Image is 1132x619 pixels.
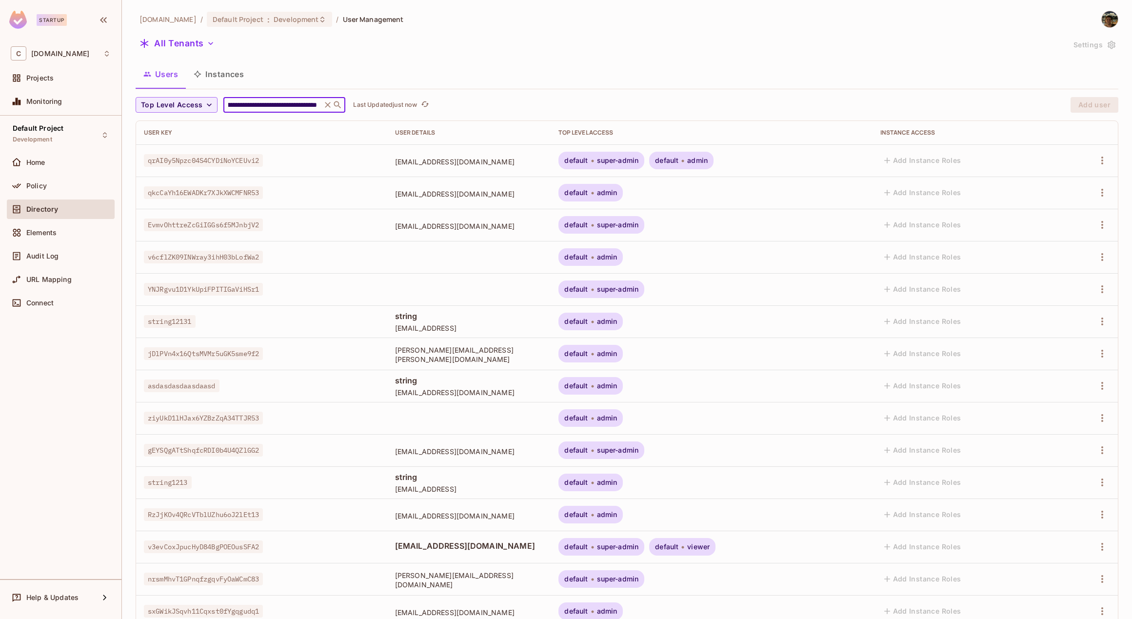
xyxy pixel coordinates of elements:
button: Add Instance Roles [880,378,965,394]
button: Users [136,62,186,86]
button: Add Instance Roles [880,571,965,587]
span: Help & Updates [26,594,79,601]
span: default [564,446,588,454]
span: default [564,189,588,197]
span: v6cflZK09INWray3ihH03bLofWa2 [144,251,263,263]
button: Instances [186,62,252,86]
span: super-admin [597,446,639,454]
span: Click to refresh data [417,99,431,111]
span: Development [274,15,318,24]
div: Startup [37,14,67,26]
span: admin [597,253,617,261]
span: string [395,472,543,482]
span: YNJRgvu1D1YkUpiFPITIGaViHSr1 [144,283,263,296]
button: Add user [1071,97,1118,113]
button: Add Instance Roles [880,346,965,361]
span: [EMAIL_ADDRESS][DOMAIN_NAME] [395,189,543,199]
button: Add Instance Roles [880,410,965,426]
span: default [564,543,588,551]
span: ziyUkD1lHJax6YZBzZqA34TTJR53 [144,412,263,424]
span: admin [597,511,617,519]
span: super-admin [597,221,639,229]
span: super-admin [597,543,639,551]
button: refresh [419,99,431,111]
span: admin [597,414,617,422]
span: default [564,414,588,422]
span: [EMAIL_ADDRESS][DOMAIN_NAME] [395,511,543,520]
span: nrsmMhvT1GPnqfzgqvFyOaWCmC83 [144,573,263,585]
span: default [564,253,588,261]
div: User Key [144,129,379,137]
button: Add Instance Roles [880,539,965,555]
span: Policy [26,182,47,190]
span: string [395,311,543,321]
span: default [564,382,588,390]
span: Default Project [13,124,63,132]
span: default [564,157,588,164]
p: Last Updated just now [353,101,417,109]
span: default [564,318,588,325]
span: admin [597,318,617,325]
span: [EMAIL_ADDRESS][DOMAIN_NAME] [395,388,543,397]
span: string [395,375,543,386]
button: Add Instance Roles [880,185,965,200]
span: : [267,16,270,23]
span: Monitoring [26,98,62,105]
div: Instance Access [880,129,1052,137]
span: Top Level Access [141,99,202,111]
span: [EMAIL_ADDRESS][DOMAIN_NAME] [395,540,543,551]
img: SReyMgAAAABJRU5ErkJggg== [9,11,27,29]
span: super-admin [597,285,639,293]
span: Audit Log [26,252,59,260]
span: default [655,157,678,164]
span: [EMAIL_ADDRESS][DOMAIN_NAME] [395,447,543,456]
button: Add Instance Roles [880,249,965,265]
span: Connect [26,299,54,307]
li: / [200,15,203,24]
span: string12131 [144,315,196,328]
span: default [564,221,588,229]
span: qrAI0y5Npzc04S4CYDiNoYCEUvi2 [144,154,263,167]
span: super-admin [597,157,639,164]
span: [PERSON_NAME][EMAIL_ADDRESS][PERSON_NAME][DOMAIN_NAME] [395,345,543,364]
span: asdasdasdaasdaasd [144,379,219,392]
span: admin [687,157,708,164]
span: Directory [26,205,58,213]
span: [PERSON_NAME][EMAIL_ADDRESS][DOMAIN_NAME] [395,571,543,589]
div: Top Level Access [558,129,864,137]
span: viewer [687,543,710,551]
span: default [564,607,588,615]
span: RzJjKOv4QRcVTblUZhu6oJ2lEt13 [144,508,263,521]
span: string1213 [144,476,192,489]
button: Add Instance Roles [880,507,965,522]
button: Add Instance Roles [880,442,965,458]
span: Elements [26,229,57,237]
span: admin [597,479,617,486]
span: default [564,285,588,293]
span: Workspace: chalkboard.io [31,50,89,58]
span: admin [597,350,617,358]
span: default [564,479,588,486]
div: User Details [395,129,543,137]
span: admin [597,607,617,615]
span: v3evCoxJpucHyD84BgPOEOusSFA2 [144,540,263,553]
span: [EMAIL_ADDRESS] [395,323,543,333]
button: Add Instance Roles [880,217,965,233]
button: Add Instance Roles [880,603,965,619]
span: C [11,46,26,60]
button: Add Instance Roles [880,153,965,168]
img: Brian Roytman [1102,11,1118,27]
span: refresh [421,100,429,110]
span: the active workspace [139,15,197,24]
span: admin [597,382,617,390]
span: URL Mapping [26,276,72,283]
button: Add Instance Roles [880,475,965,490]
button: All Tenants [136,36,218,51]
button: Top Level Access [136,97,218,113]
span: sxGWikJSqvh11Cqxst0fYgqgudq1 [144,605,263,618]
span: super-admin [597,575,639,583]
button: Add Instance Roles [880,314,965,329]
span: Development [13,136,52,143]
span: default [564,350,588,358]
span: Projects [26,74,54,82]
